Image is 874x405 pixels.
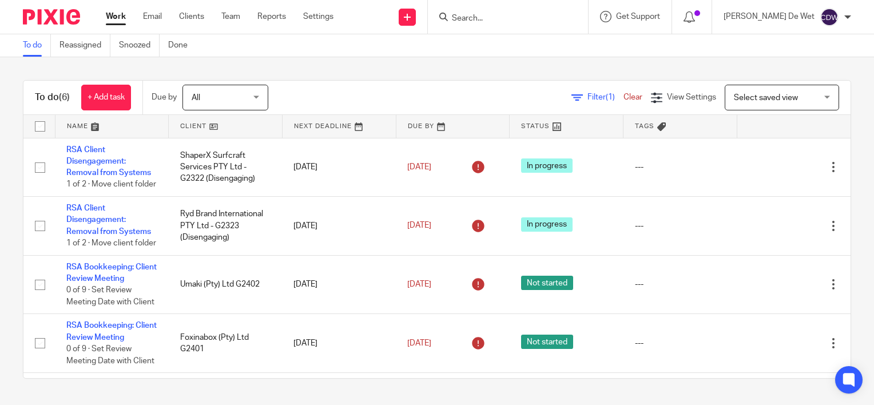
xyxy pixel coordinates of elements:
[59,34,110,57] a: Reassigned
[521,335,573,349] span: Not started
[192,94,200,102] span: All
[66,263,157,283] a: RSA Bookkeeping: Client Review Meeting
[66,204,151,236] a: RSA Client Disengagement: Removal from Systems
[169,255,283,314] td: Umaki (Pty) Ltd G2402
[66,345,154,365] span: 0 of 9 · Set Review Meeting Date with Client
[23,34,51,57] a: To do
[451,14,554,24] input: Search
[635,337,726,349] div: ---
[23,9,80,25] img: Pixie
[66,321,157,341] a: RSA Bookkeeping: Client Review Meeting
[282,255,396,314] td: [DATE]
[521,217,573,232] span: In progress
[221,11,240,22] a: Team
[820,8,839,26] img: svg%3E
[521,158,573,173] span: In progress
[734,94,798,102] span: Select saved view
[282,138,396,197] td: [DATE]
[635,161,726,173] div: ---
[152,92,177,103] p: Due by
[66,181,156,189] span: 1 of 2 · Move client folder
[667,93,716,101] span: View Settings
[179,11,204,22] a: Clients
[635,279,726,290] div: ---
[521,276,573,290] span: Not started
[119,34,160,57] a: Snoozed
[282,314,396,373] td: [DATE]
[407,163,431,171] span: [DATE]
[407,280,431,288] span: [DATE]
[407,222,431,230] span: [DATE]
[407,339,431,347] span: [DATE]
[168,34,196,57] a: Done
[81,85,131,110] a: + Add task
[616,13,660,21] span: Get Support
[635,220,726,232] div: ---
[66,286,154,306] span: 0 of 9 · Set Review Meeting Date with Client
[59,93,70,102] span: (6)
[35,92,70,104] h1: To do
[606,93,615,101] span: (1)
[143,11,162,22] a: Email
[587,93,623,101] span: Filter
[282,197,396,256] td: [DATE]
[106,11,126,22] a: Work
[169,314,283,373] td: Foxinabox (Pty) Ltd G2401
[724,11,815,22] p: [PERSON_NAME] De Wet
[257,11,286,22] a: Reports
[303,11,333,22] a: Settings
[635,123,654,129] span: Tags
[169,138,283,197] td: ShaperX Surfcraft Services PTY Ltd - G2322 (Disengaging)
[169,197,283,256] td: Ryd Brand International PTY Ltd - G2323 (Disengaging)
[623,93,642,101] a: Clear
[66,146,151,177] a: RSA Client Disengagement: Removal from Systems
[66,239,156,247] span: 1 of 2 · Move client folder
